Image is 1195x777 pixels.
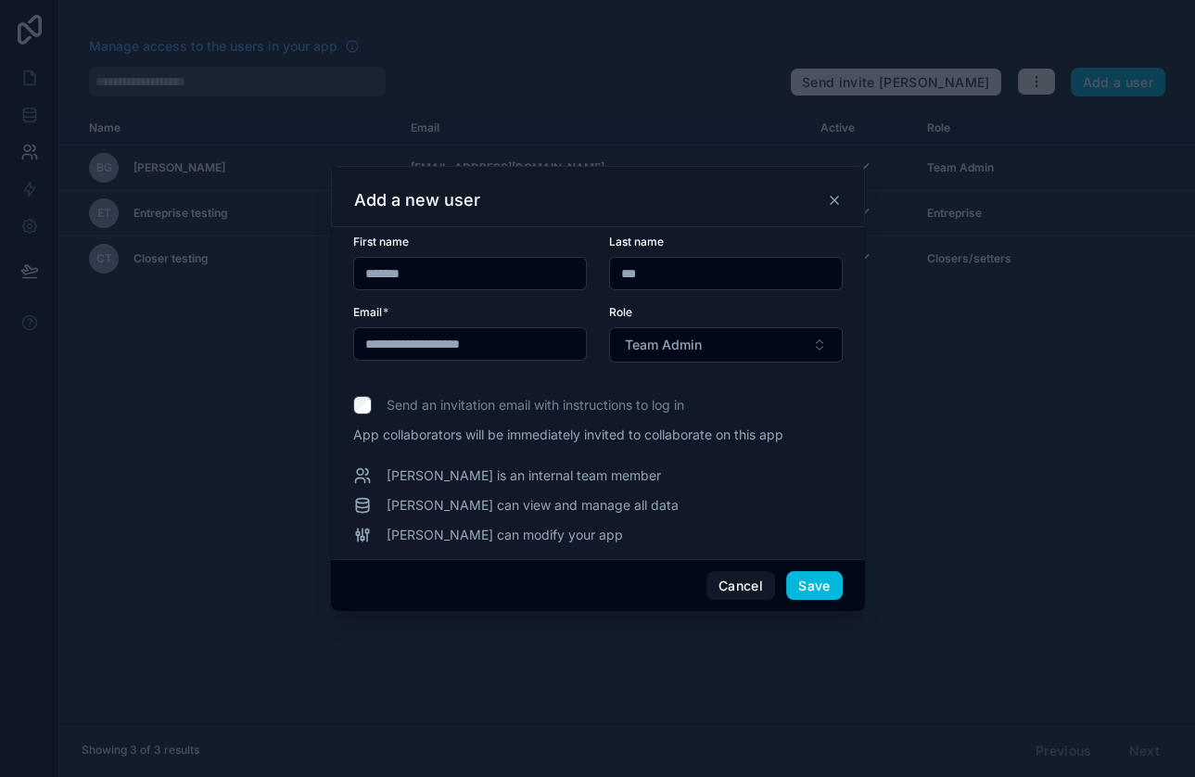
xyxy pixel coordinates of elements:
span: Send an invitation email with instructions to log in [387,396,684,414]
span: Team Admin [625,336,702,354]
h3: Add a new user [354,189,480,211]
span: [PERSON_NAME] is an internal team member [387,466,661,485]
input: Send an invitation email with instructions to log in [353,396,372,414]
span: Email [353,305,382,319]
span: [PERSON_NAME] can modify your app [387,526,623,544]
button: Save [786,571,842,601]
span: [PERSON_NAME] can view and manage all data [387,496,679,515]
span: First name [353,235,409,248]
button: Select Button [609,327,843,363]
button: Cancel [706,571,775,601]
span: App collaborators will be immediately invited to collaborate on this app [353,426,843,444]
span: Role [609,305,632,319]
span: Last name [609,235,664,248]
